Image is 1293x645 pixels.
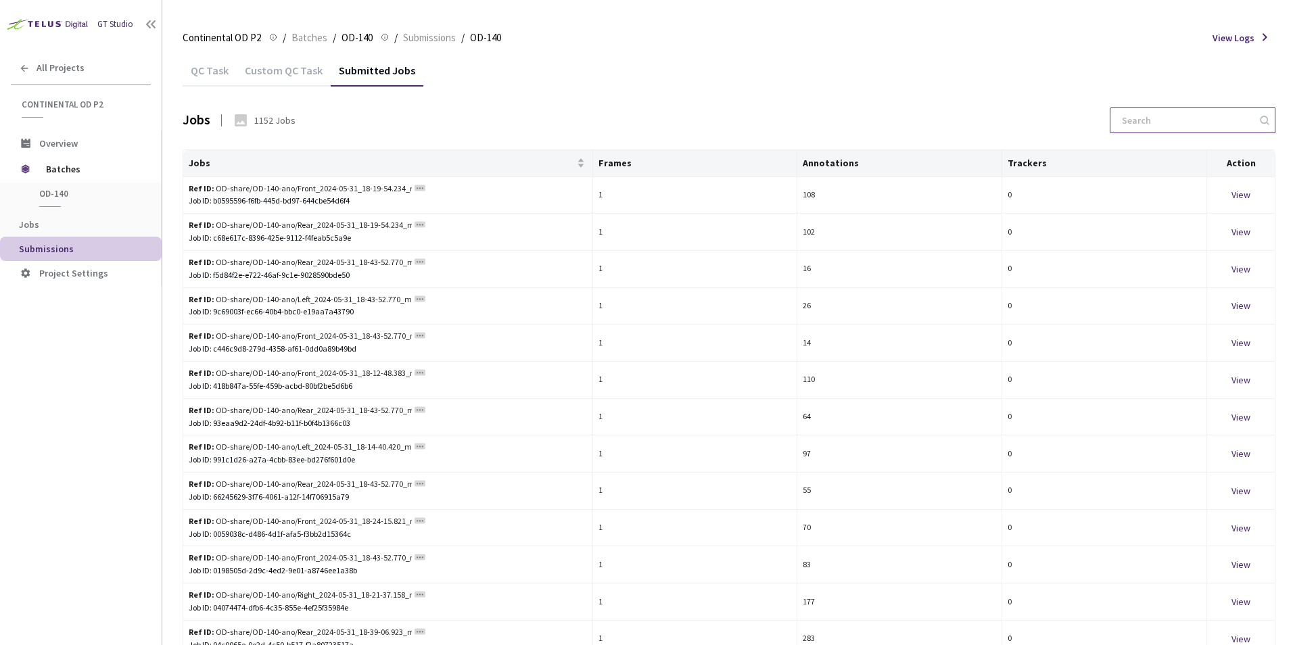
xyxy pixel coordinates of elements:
td: 0 [1002,546,1207,583]
td: 1 [593,399,798,436]
div: OD-share/OD-140-ano/Front_2024-05-31_18-12-48.383_measurement_parking_ADD6_n1_1717146778490812.png [189,367,412,380]
span: All Projects [37,62,85,74]
span: Overview [39,137,78,149]
td: 0 [1002,473,1207,510]
span: OD-140 [470,30,501,46]
div: Job ID: 991c1d26-a27a-4cbb-83ee-bd276f601d0e [189,454,587,467]
div: OD-share/OD-140-ano/Rear_2024-05-31_18-43-52.770_measurement_SR_TLR_PVS_1717149092889603.png [189,256,412,269]
b: Ref ID: [189,441,214,452]
td: 1 [593,510,798,547]
td: 108 [797,177,1002,214]
b: Ref ID: [189,590,214,600]
b: Ref ID: [189,552,214,563]
div: Job ID: 66245629-3f76-4061-a12f-14f706915a79 [189,491,587,504]
td: 0 [1002,251,1207,288]
div: Job ID: c68e617c-8396-425e-9112-f4feab5c5a9e [189,232,587,245]
div: OD-share/OD-140-ano/Front_2024-05-31_18-19-54.234_measurement_parking_508_n1_1717147220293979.png [189,183,412,195]
div: View [1213,521,1269,535]
td: 26 [797,288,1002,325]
div: OD-share/OD-140-ano/Rear_2024-05-31_18-19-54.234_measurement_parking_508_n1_1717147210310395.png [189,219,412,232]
td: 16 [797,251,1002,288]
div: Submitted Jobs [331,64,423,87]
div: OD-share/OD-140-ano/Left_2024-05-31_18-43-52.770_measurement_SR_TLR_PVS_1717148776880972.png [189,293,412,306]
th: Frames [593,150,798,177]
td: 97 [797,435,1002,473]
span: Submissions [403,30,456,46]
span: Batches [46,156,139,183]
div: GT Studio [97,18,133,31]
td: 0 [1002,214,1207,251]
div: View [1213,483,1269,498]
li: / [394,30,398,46]
div: Job ID: b0595596-f6fb-445d-bd97-644cbe54d6f4 [189,195,587,208]
span: Jobs [189,158,574,168]
td: 0 [1002,399,1207,436]
td: 64 [797,399,1002,436]
div: View [1213,298,1269,313]
td: 0 [1002,288,1207,325]
td: 1 [593,177,798,214]
span: Continental OD P2 [22,99,143,110]
span: Project Settings [39,267,108,279]
td: 1 [593,251,798,288]
div: OD-share/OD-140-ano/Rear_2024-05-31_18-43-52.770_measurement_SR_TLR_PVS_1717149000894968.png [189,404,412,417]
td: 0 [1002,362,1207,399]
td: 177 [797,583,1002,621]
td: 1 [593,288,798,325]
div: 1152 Jobs [254,114,296,127]
div: OD-share/OD-140-ano/Front_2024-05-31_18-24-15.821_measurement_parking_ADD7_n1_1717147459886841.png [189,515,412,528]
div: Custom QC Task [237,64,331,87]
div: View [1213,446,1269,461]
div: View [1213,410,1269,425]
div: View [1213,557,1269,572]
b: Ref ID: [189,368,214,378]
a: Submissions [400,30,459,45]
div: View [1213,187,1269,202]
b: Ref ID: [189,516,214,526]
b: Ref ID: [189,220,214,230]
div: Job ID: 04074474-dfb6-4c35-855e-4ef25f35984e [189,602,587,615]
td: 0 [1002,325,1207,362]
div: View [1213,262,1269,277]
li: / [283,30,286,46]
div: Job ID: 0198505d-2d9c-4ed2-9e01-a8746ee1a38b [189,565,587,577]
td: 1 [593,546,798,583]
td: 0 [1002,177,1207,214]
div: Job ID: 0059038c-d486-4d1f-afa5-f3bb2d15364c [189,528,587,541]
div: OD-share/OD-140-ano/Left_2024-05-31_18-14-40.420_measurement_parking_ADD6_n3_1717146882483624.png [189,441,412,454]
td: 0 [1002,435,1207,473]
div: Job ID: 93eaa9d2-24df-4b92-b11f-b0f4b1366c03 [189,417,587,430]
th: Trackers [1002,150,1207,177]
input: Search [1114,108,1258,133]
b: Ref ID: [189,627,214,637]
th: Action [1207,150,1275,177]
td: 14 [797,325,1002,362]
b: Ref ID: [189,479,214,489]
div: OD-share/OD-140-ano/Front_2024-05-31_18-43-52.770_measurement_SR_TLR_PVS_1717149030906015.png [189,552,412,565]
th: Annotations [797,150,1002,177]
td: 102 [797,214,1002,251]
b: Ref ID: [189,257,214,267]
td: 83 [797,546,1002,583]
a: Batches [289,30,330,45]
td: 1 [593,362,798,399]
b: Ref ID: [189,294,214,304]
div: View [1213,373,1269,387]
div: Job ID: 9c69003f-ec66-40b4-bbc0-e19aa7a43790 [189,306,587,318]
td: 55 [797,473,1002,510]
b: Ref ID: [189,183,214,193]
th: Jobs [183,150,593,177]
li: / [333,30,336,46]
td: 1 [593,473,798,510]
td: 110 [797,362,1002,399]
td: 0 [1002,510,1207,547]
td: 0 [1002,583,1207,621]
span: OD-140 [342,30,373,46]
li: / [461,30,465,46]
div: QC Task [183,64,237,87]
span: OD-140 [39,188,139,199]
div: OD-share/OD-140-ano/Front_2024-05-31_18-43-52.770_measurement_SR_TLR_PVS_1717148634895433.png [189,330,412,343]
span: View Logs [1213,31,1254,45]
b: Ref ID: [189,331,214,341]
div: View [1213,335,1269,350]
